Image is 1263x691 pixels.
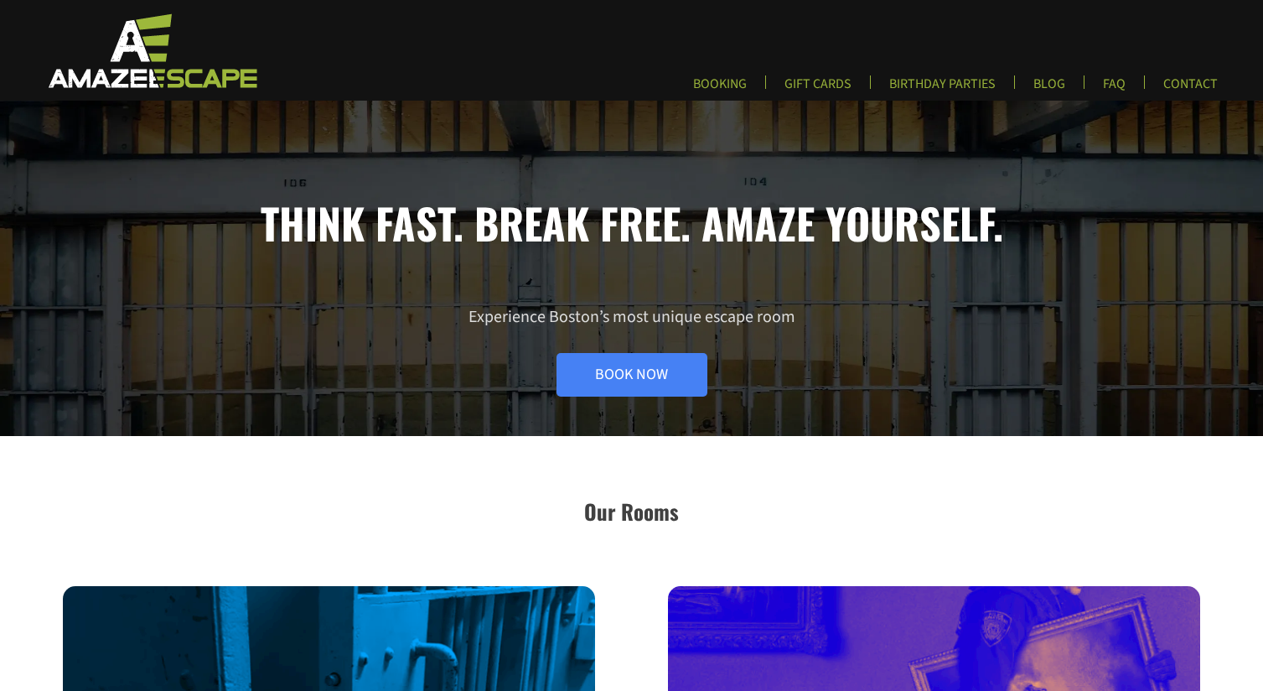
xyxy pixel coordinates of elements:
[556,353,707,397] a: Book Now
[680,75,760,103] a: BOOKING
[1090,75,1139,103] a: FAQ
[1150,75,1231,103] a: CONTACT
[771,75,865,103] a: GIFT CARDS
[63,197,1199,247] h1: Think fast. Break free. Amaze yourself.
[876,75,1009,103] a: BIRTHDAY PARTIES
[27,12,275,89] img: Escape Room Game in Boston Area
[1020,75,1079,103] a: BLOG
[63,306,1199,397] p: Experience Boston’s most unique escape room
